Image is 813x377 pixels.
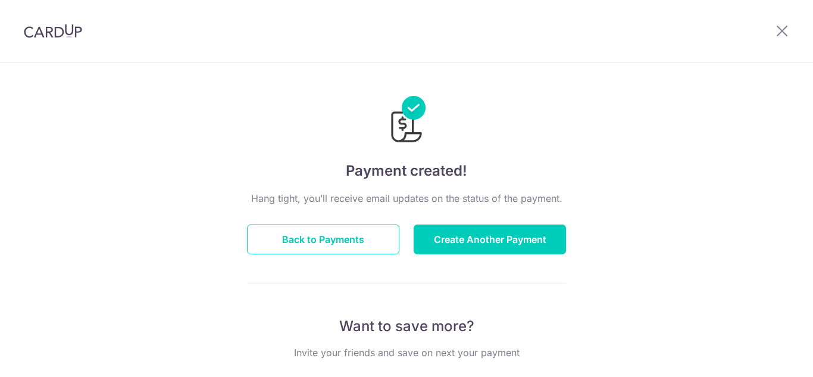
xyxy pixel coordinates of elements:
[387,96,426,146] img: Payments
[24,24,82,38] img: CardUp
[247,160,566,182] h4: Payment created!
[247,317,566,336] p: Want to save more?
[247,191,566,205] p: Hang tight, you’ll receive email updates on the status of the payment.
[247,345,566,360] p: Invite your friends and save on next your payment
[247,225,399,254] button: Back to Payments
[414,225,566,254] button: Create Another Payment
